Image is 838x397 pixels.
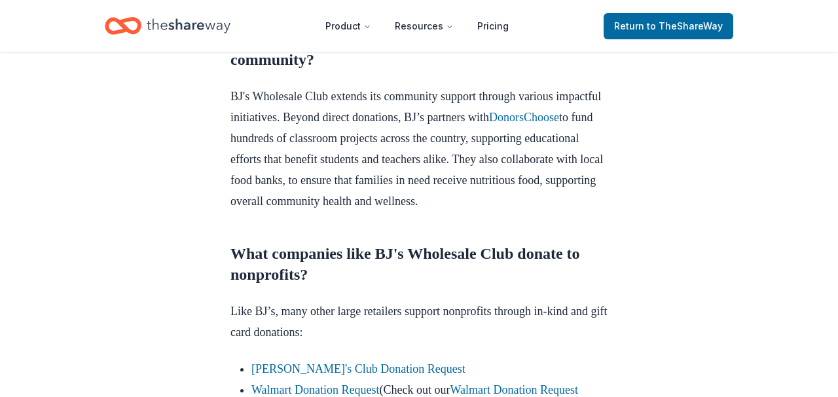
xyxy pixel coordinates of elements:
span: to TheShareWay [647,20,723,31]
a: [PERSON_NAME]'s Club Donation Request [251,362,465,375]
a: Pricing [467,13,519,39]
a: Walmart Donation Request [251,383,380,396]
nav: Main [315,10,519,41]
button: Resources [384,13,464,39]
button: Product [315,13,382,39]
span: Return [614,18,723,34]
a: Returnto TheShareWay [604,13,733,39]
h2: What companies like BJ's Wholesale Club donate to nonprofits? [230,243,608,285]
a: Home [105,10,230,41]
p: BJ's Wholesale Club extends its community support through various impactful initiatives. Beyond d... [230,86,608,212]
p: Like BJ’s, many other large retailers support nonprofits through in-kind and gift card donations: [230,301,608,343]
a: DonorsChoose [489,111,559,124]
